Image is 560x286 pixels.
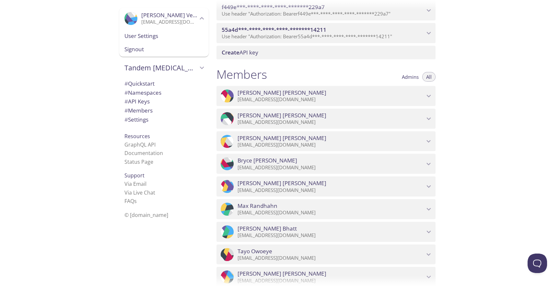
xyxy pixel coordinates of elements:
div: Team Settings [119,115,209,124]
p: [EMAIL_ADDRESS][DOMAIN_NAME] [238,255,425,261]
p: [EMAIL_ADDRESS][DOMAIN_NAME] [238,209,425,216]
h1: Members [216,67,267,82]
p: [EMAIL_ADDRESS][DOMAIN_NAME] [238,187,425,194]
span: Bryce [PERSON_NAME] [238,157,297,164]
span: Resources [124,133,150,140]
button: Admins [398,72,423,82]
p: [EMAIL_ADDRESS][DOMAIN_NAME] [238,164,425,171]
div: Create API Key [216,46,436,59]
div: Frank Harrison [216,86,436,106]
div: Max Randhahn [216,199,436,219]
span: Quickstart [124,80,155,87]
div: Namespaces [119,88,209,97]
div: Bryce Andrews [216,154,436,174]
div: Michael Tyler [216,176,436,197]
span: Namespaces [124,89,161,96]
span: Support [124,172,145,179]
a: Documentation [124,149,163,157]
span: Max Randhahn [238,202,277,209]
div: Noah Smith [216,131,436,151]
div: Luis Velediaz [119,8,209,29]
a: Via Email [124,180,146,187]
span: # [124,98,128,105]
span: Settings [124,116,148,123]
span: Create [222,49,239,56]
div: Quickstart [119,79,209,88]
span: [PERSON_NAME] Velediaz [141,11,208,19]
div: Robert Gomez [216,109,436,129]
div: Signout [119,42,209,57]
div: Tayo Owoeye [216,244,436,265]
iframe: Help Scout Beacon - Open [528,254,547,273]
a: FAQ [124,197,137,205]
p: [EMAIL_ADDRESS][DOMAIN_NAME] [238,119,425,125]
div: Mayank Bhatt [216,222,436,242]
span: # [124,80,128,87]
span: s [134,197,137,205]
span: [PERSON_NAME] Bhatt [238,225,297,232]
span: [PERSON_NAME] [PERSON_NAME] [238,180,326,187]
span: [PERSON_NAME] [PERSON_NAME] [238,135,326,142]
span: User Settings [124,32,204,40]
div: Members [119,106,209,115]
p: [EMAIL_ADDRESS][DOMAIN_NAME] [238,96,425,103]
a: Status Page [124,158,153,165]
span: Members [124,107,153,114]
p: [EMAIL_ADDRESS][DOMAIN_NAME] [238,142,425,148]
a: GraphQL API [124,141,156,148]
span: [PERSON_NAME] [PERSON_NAME] [238,89,326,96]
span: # [124,89,128,96]
span: [PERSON_NAME] [PERSON_NAME] [238,112,326,119]
div: Tandem Diabetes Care Inc. [119,59,209,76]
div: User Settings [119,29,209,43]
span: [PERSON_NAME] [PERSON_NAME] [238,270,326,277]
span: # [124,107,128,114]
span: API key [222,49,258,56]
span: Tayo Owoeye [238,248,272,255]
span: API Keys [124,98,150,105]
button: All [422,72,436,82]
div: API Keys [119,97,209,106]
a: Via Live Chat [124,189,155,196]
span: # [124,116,128,123]
p: [EMAIL_ADDRESS][DOMAIN_NAME] [238,232,425,239]
p: [EMAIL_ADDRESS][DOMAIN_NAME] [141,19,198,25]
span: Signout [124,45,204,54]
span: Tandem [MEDICAL_DATA] Care Inc. [124,63,198,72]
span: © [DOMAIN_NAME] [124,211,168,219]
